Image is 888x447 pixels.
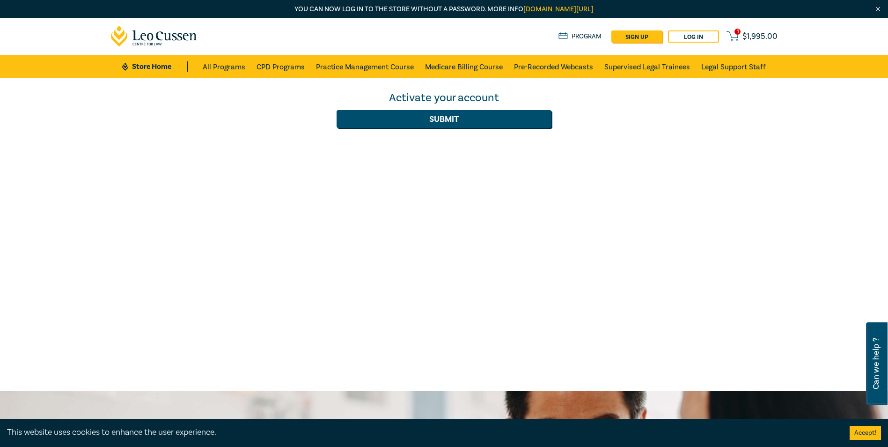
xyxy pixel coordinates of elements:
[111,4,778,15] p: You can now log in to the store without a password. More info
[611,30,662,43] a: sign up
[257,55,305,78] a: CPD Programs
[872,328,881,399] span: Can we help ?
[316,55,414,78] a: Practice Management Course
[514,55,593,78] a: Pre-Recorded Webcasts
[337,110,551,128] button: Submit
[122,61,187,72] a: Store Home
[337,90,551,105] div: Activate your account
[742,31,778,42] span: $ 1,995.00
[701,55,766,78] a: Legal Support Staff
[874,5,882,13] img: Close
[734,29,741,35] span: 1
[425,55,503,78] a: Medicare Billing Course
[558,31,602,42] a: Program
[7,426,836,439] div: This website uses cookies to enhance the user experience.
[668,30,719,43] a: Log in
[604,55,690,78] a: Supervised Legal Trainees
[850,426,881,440] button: Accept cookies
[203,55,245,78] a: All Programs
[523,5,594,14] a: [DOMAIN_NAME][URL]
